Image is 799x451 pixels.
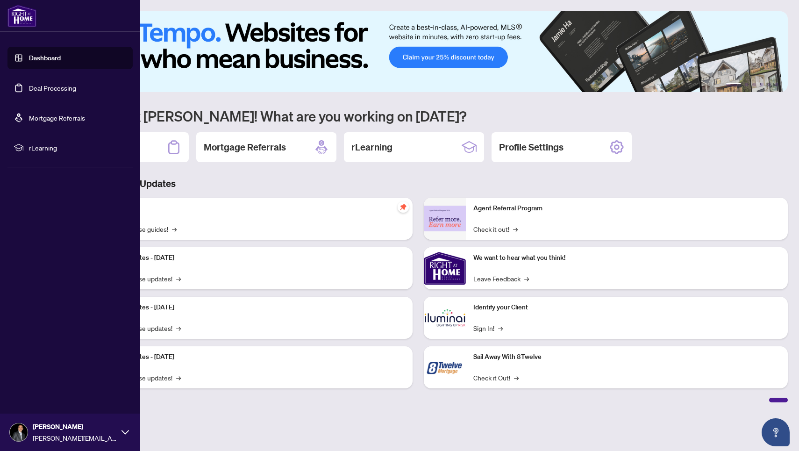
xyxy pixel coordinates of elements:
[49,177,788,190] h3: Brokerage & Industry Updates
[767,83,771,86] button: 5
[176,273,181,284] span: →
[49,107,788,125] h1: Welcome back [PERSON_NAME]! What are you working on [DATE]?
[98,352,405,362] p: Platform Updates - [DATE]
[29,84,76,92] a: Deal Processing
[745,83,749,86] button: 2
[760,83,763,86] button: 4
[98,302,405,313] p: Platform Updates - [DATE]
[33,422,117,432] span: [PERSON_NAME]
[498,323,503,333] span: →
[473,253,780,263] p: We want to hear what you think!
[524,273,529,284] span: →
[513,224,518,234] span: →
[10,423,28,441] img: Profile Icon
[473,372,519,383] a: Check it Out!→
[424,206,466,231] img: Agent Referral Program
[762,418,790,446] button: Open asap
[775,83,778,86] button: 6
[473,273,529,284] a: Leave Feedback→
[29,143,126,153] span: rLearning
[398,201,409,213] span: pushpin
[499,141,564,154] h2: Profile Settings
[473,203,780,214] p: Agent Referral Program
[176,323,181,333] span: →
[351,141,392,154] h2: rLearning
[473,352,780,362] p: Sail Away With 8Twelve
[752,83,756,86] button: 3
[98,253,405,263] p: Platform Updates - [DATE]
[7,5,36,27] img: logo
[33,433,117,443] span: [PERSON_NAME][EMAIL_ADDRESS][DOMAIN_NAME]
[424,247,466,289] img: We want to hear what you think!
[204,141,286,154] h2: Mortgage Referrals
[473,323,503,333] a: Sign In!→
[514,372,519,383] span: →
[98,203,405,214] p: Self-Help
[49,11,788,92] img: Slide 0
[473,224,518,234] a: Check it out!→
[473,302,780,313] p: Identify your Client
[424,297,466,339] img: Identify your Client
[29,54,61,62] a: Dashboard
[172,224,177,234] span: →
[424,346,466,388] img: Sail Away With 8Twelve
[726,83,741,86] button: 1
[176,372,181,383] span: →
[29,114,85,122] a: Mortgage Referrals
